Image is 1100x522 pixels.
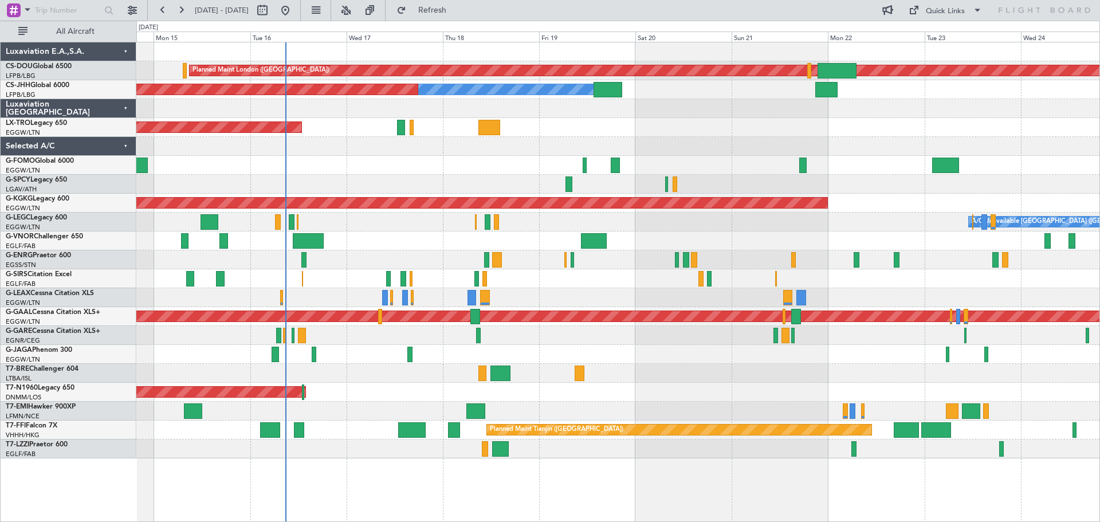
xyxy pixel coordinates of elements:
[250,32,347,42] div: Tue 16
[154,32,250,42] div: Mon 15
[6,366,29,372] span: T7-BRE
[6,347,72,354] a: G-JAGAPhenom 300
[539,32,635,42] div: Fri 19
[6,393,41,402] a: DNMM/LOS
[6,450,36,458] a: EGLF/FAB
[6,242,36,250] a: EGLF/FAB
[6,261,36,269] a: EGSS/STN
[6,166,40,175] a: EGGW/LTN
[6,82,69,89] a: CS-JHHGlobal 6000
[6,271,72,278] a: G-SIRSCitation Excel
[347,32,443,42] div: Wed 17
[6,63,72,70] a: CS-DOUGlobal 6500
[195,5,249,15] span: [DATE] - [DATE]
[6,204,40,213] a: EGGW/LTN
[6,309,32,316] span: G-GAAL
[443,32,539,42] div: Thu 18
[6,355,40,364] a: EGGW/LTN
[6,403,28,410] span: T7-EMI
[926,6,965,17] div: Quick Links
[6,252,71,259] a: G-ENRGPraetor 600
[6,317,40,326] a: EGGW/LTN
[6,82,30,89] span: CS-JHH
[35,2,101,19] input: Trip Number
[6,271,27,278] span: G-SIRS
[6,252,33,259] span: G-ENRG
[6,176,30,183] span: G-SPCY
[6,441,29,448] span: T7-LZZI
[6,403,76,410] a: T7-EMIHawker 900XP
[6,441,68,448] a: T7-LZZIPraetor 600
[903,1,988,19] button: Quick Links
[6,384,38,391] span: T7-N1960
[6,233,83,240] a: G-VNORChallenger 650
[6,91,36,99] a: LFPB/LBG
[13,22,124,41] button: All Aircraft
[6,158,74,164] a: G-FOMOGlobal 6000
[6,309,100,316] a: G-GAALCessna Citation XLS+
[6,120,67,127] a: LX-TROLegacy 650
[391,1,460,19] button: Refresh
[6,195,33,202] span: G-KGKG
[139,23,158,33] div: [DATE]
[6,336,40,345] a: EGNR/CEG
[6,223,40,231] a: EGGW/LTN
[6,290,30,297] span: G-LEAX
[6,195,69,202] a: G-KGKGLegacy 600
[6,63,33,70] span: CS-DOU
[6,214,67,221] a: G-LEGCLegacy 600
[6,374,32,383] a: LTBA/ISL
[6,422,26,429] span: T7-FFI
[6,384,74,391] a: T7-N1960Legacy 650
[6,120,30,127] span: LX-TRO
[6,214,30,221] span: G-LEGC
[6,328,32,335] span: G-GARE
[408,6,457,14] span: Refresh
[925,32,1021,42] div: Tue 23
[732,32,828,42] div: Sun 21
[6,299,40,307] a: EGGW/LTN
[6,366,78,372] a: T7-BREChallenger 604
[828,32,924,42] div: Mon 22
[490,421,623,438] div: Planned Maint Tianjin ([GEOGRAPHIC_DATA])
[30,28,121,36] span: All Aircraft
[6,128,40,137] a: EGGW/LTN
[6,158,35,164] span: G-FOMO
[6,290,94,297] a: G-LEAXCessna Citation XLS
[192,62,329,79] div: Planned Maint London ([GEOGRAPHIC_DATA])
[6,233,34,240] span: G-VNOR
[6,72,36,80] a: LFPB/LBG
[6,280,36,288] a: EGLF/FAB
[6,185,37,194] a: LGAV/ATH
[6,431,40,439] a: VHHH/HKG
[6,422,57,429] a: T7-FFIFalcon 7X
[6,412,40,421] a: LFMN/NCE
[6,176,67,183] a: G-SPCYLegacy 650
[6,328,100,335] a: G-GARECessna Citation XLS+
[635,32,732,42] div: Sat 20
[6,347,32,354] span: G-JAGA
